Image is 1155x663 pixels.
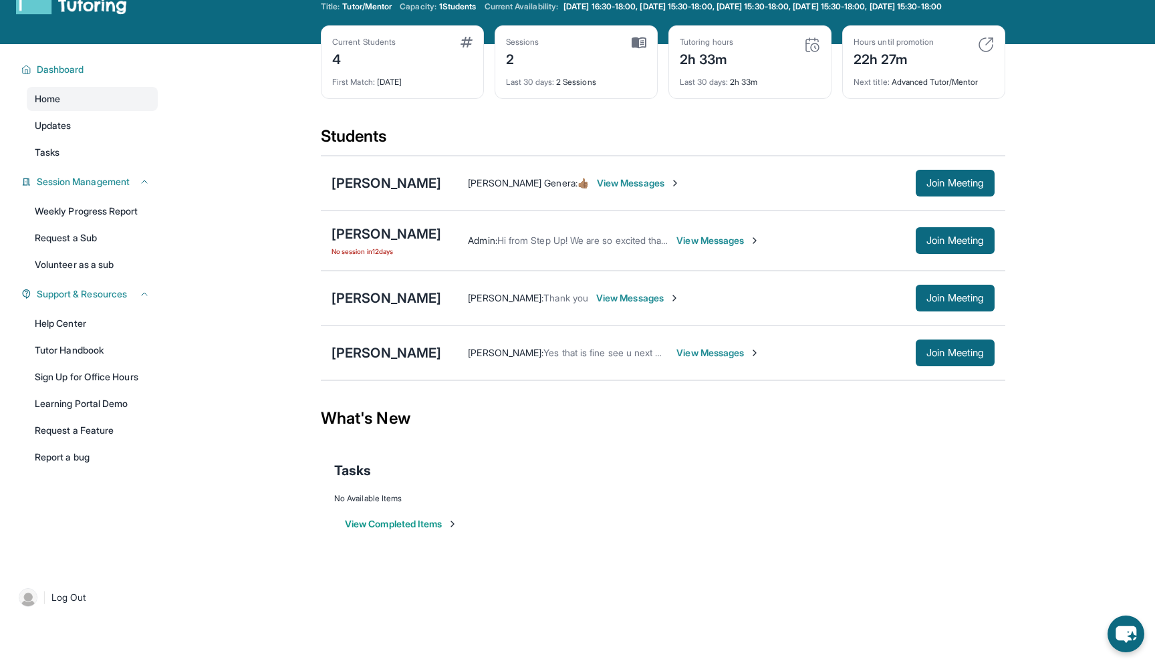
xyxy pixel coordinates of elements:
[749,235,760,246] img: Chevron-Right
[332,344,441,362] div: [PERSON_NAME]
[27,418,158,442] a: Request a Feature
[926,294,984,302] span: Join Meeting
[13,583,158,612] a: |Log Out
[27,140,158,164] a: Tasks
[332,77,375,87] span: First Match :
[321,1,340,12] span: Title:
[916,285,995,311] button: Join Meeting
[334,461,371,480] span: Tasks
[37,63,84,76] span: Dashboard
[27,365,158,389] a: Sign Up for Office Hours
[854,77,890,87] span: Next title :
[468,292,543,303] span: [PERSON_NAME] :
[506,47,539,69] div: 2
[854,37,934,47] div: Hours until promotion
[676,346,760,360] span: View Messages
[506,77,554,87] span: Last 30 days :
[332,69,473,88] div: [DATE]
[978,37,994,53] img: card
[680,77,728,87] span: Last 30 days :
[37,287,127,301] span: Support & Resources
[27,253,158,277] a: Volunteer as a sub
[332,289,441,307] div: [PERSON_NAME]
[468,177,577,188] span: [PERSON_NAME] Genera :
[27,338,158,362] a: Tutor Handbook
[749,348,760,358] img: Chevron-Right
[35,146,59,159] span: Tasks
[577,177,589,188] span: 👍🏽
[563,1,942,12] span: [DATE] 16:30-18:00, [DATE] 15:30-18:00, [DATE] 15:30-18:00, [DATE] 15:30-18:00, [DATE] 15:30-18:00
[632,37,646,49] img: card
[680,37,733,47] div: Tutoring hours
[680,69,820,88] div: 2h 33m
[468,235,497,246] span: Admin :
[332,47,396,69] div: 4
[854,47,934,69] div: 22h 27m
[439,1,477,12] span: 1 Students
[27,199,158,223] a: Weekly Progress Report
[43,589,46,606] span: |
[321,389,1005,448] div: What's New
[596,291,680,305] span: View Messages
[27,392,158,416] a: Learning Portal Demo
[35,119,72,132] span: Updates
[31,63,150,76] button: Dashboard
[1108,616,1144,652] button: chat-button
[670,178,680,188] img: Chevron-Right
[27,311,158,336] a: Help Center
[31,287,150,301] button: Support & Resources
[543,292,588,303] span: Thank you
[804,37,820,53] img: card
[342,1,392,12] span: Tutor/Mentor
[27,87,158,111] a: Home
[37,175,130,188] span: Session Management
[27,114,158,138] a: Updates
[461,37,473,47] img: card
[332,246,441,257] span: No session in 12 days
[854,69,994,88] div: Advanced Tutor/Mentor
[916,227,995,254] button: Join Meeting
[676,234,760,247] span: View Messages
[321,126,1005,155] div: Students
[27,226,158,250] a: Request a Sub
[597,176,680,190] span: View Messages
[926,349,984,357] span: Join Meeting
[27,445,158,469] a: Report a bug
[506,69,646,88] div: 2 Sessions
[332,37,396,47] div: Current Students
[543,347,712,358] span: Yes that is fine see u next week thank u
[35,92,60,106] span: Home
[485,1,558,12] span: Current Availability:
[468,347,543,358] span: [PERSON_NAME] :
[31,175,150,188] button: Session Management
[680,47,733,69] div: 2h 33m
[506,37,539,47] div: Sessions
[669,293,680,303] img: Chevron-Right
[916,170,995,196] button: Join Meeting
[51,591,86,604] span: Log Out
[400,1,436,12] span: Capacity:
[916,340,995,366] button: Join Meeting
[332,225,441,243] div: [PERSON_NAME]
[926,237,984,245] span: Join Meeting
[345,517,458,531] button: View Completed Items
[334,493,992,504] div: No Available Items
[332,174,441,192] div: [PERSON_NAME]
[19,588,37,607] img: user-img
[561,1,944,12] a: [DATE] 16:30-18:00, [DATE] 15:30-18:00, [DATE] 15:30-18:00, [DATE] 15:30-18:00, [DATE] 15:30-18:00
[926,179,984,187] span: Join Meeting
